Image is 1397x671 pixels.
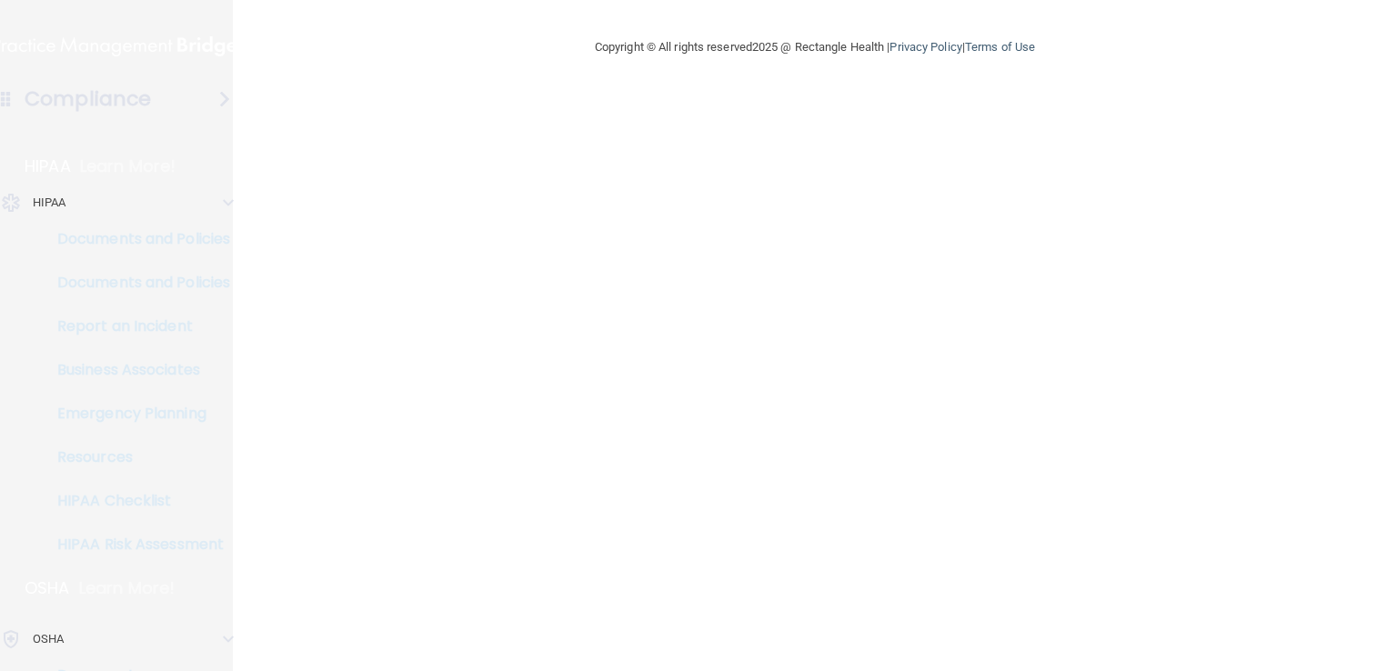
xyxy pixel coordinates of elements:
[889,40,961,54] a: Privacy Policy
[33,628,64,650] p: OSHA
[33,192,66,214] p: HIPAA
[12,274,260,292] p: Documents and Policies
[965,40,1035,54] a: Terms of Use
[80,155,176,177] p: Learn More!
[12,492,260,510] p: HIPAA Checklist
[12,230,260,248] p: Documents and Policies
[12,317,260,335] p: Report an Incident
[483,18,1147,76] div: Copyright © All rights reserved 2025 @ Rectangle Health | |
[12,361,260,379] p: Business Associates
[12,405,260,423] p: Emergency Planning
[12,536,260,554] p: HIPAA Risk Assessment
[12,448,260,466] p: Resources
[25,155,71,177] p: HIPAA
[25,577,70,599] p: OSHA
[25,86,151,112] h4: Compliance
[79,577,176,599] p: Learn More!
